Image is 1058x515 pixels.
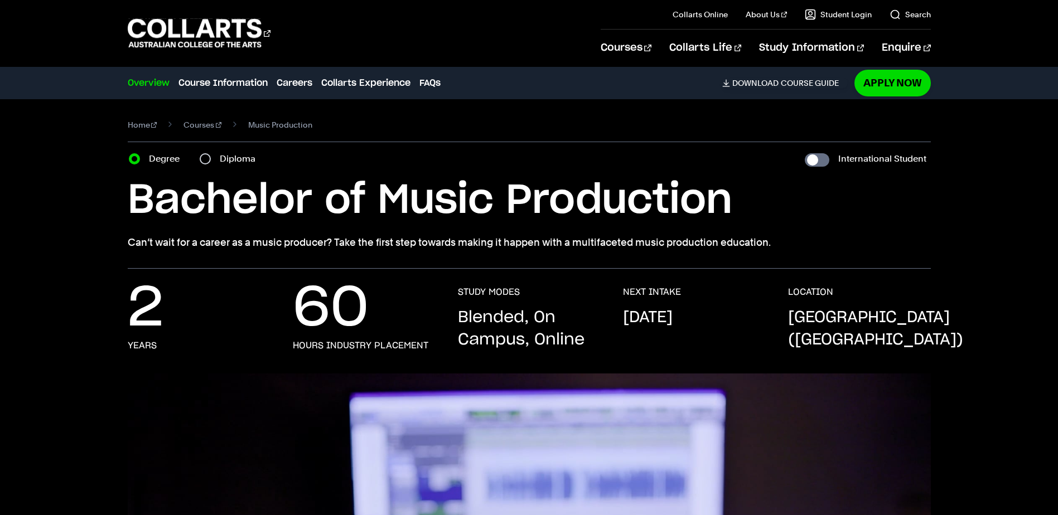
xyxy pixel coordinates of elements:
[890,9,931,20] a: Search
[419,76,441,90] a: FAQs
[128,117,157,133] a: Home
[673,9,728,20] a: Collarts Online
[458,286,520,298] h3: STUDY MODES
[669,30,741,66] a: Collarts Life
[321,76,410,90] a: Collarts Experience
[183,117,221,133] a: Courses
[623,286,681,298] h3: NEXT INTAKE
[293,340,428,351] h3: hours industry placement
[759,30,864,66] a: Study Information
[178,76,268,90] a: Course Information
[805,9,872,20] a: Student Login
[128,76,170,90] a: Overview
[623,307,673,329] p: [DATE]
[128,17,270,49] div: Go to homepage
[601,30,651,66] a: Courses
[128,235,931,250] p: Can’t wait for a career as a music producer? Take the first step towards making it happen with a ...
[128,286,163,331] p: 2
[788,286,833,298] h3: LOCATION
[854,70,931,96] a: Apply Now
[722,78,848,88] a: DownloadCourse Guide
[732,78,779,88] span: Download
[277,76,312,90] a: Careers
[128,340,157,351] h3: Years
[838,151,926,167] label: International Student
[788,307,963,351] p: [GEOGRAPHIC_DATA] ([GEOGRAPHIC_DATA])
[746,9,787,20] a: About Us
[293,286,369,331] p: 60
[248,117,312,133] span: Music Production
[220,151,262,167] label: Diploma
[128,176,931,226] h1: Bachelor of Music Production
[149,151,186,167] label: Degree
[882,30,930,66] a: Enquire
[458,307,601,351] p: Blended, On Campus, Online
